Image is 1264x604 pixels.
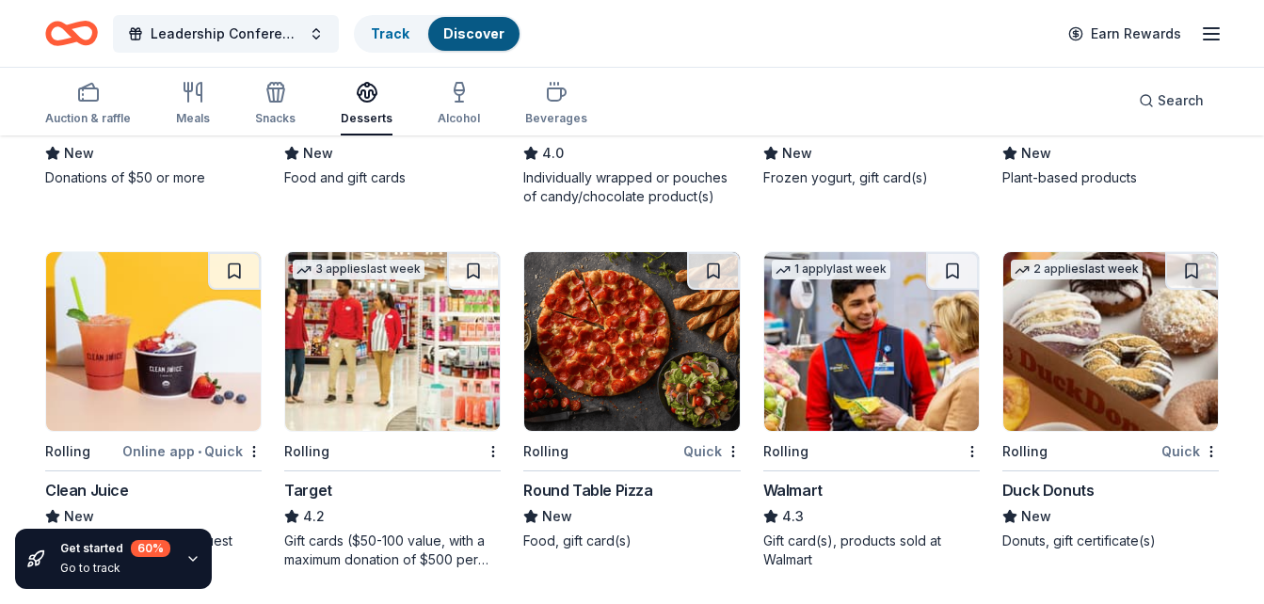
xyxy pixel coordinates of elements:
div: Plant-based products [1002,168,1219,187]
span: New [64,505,94,528]
div: Frozen yogurt, gift card(s) [763,168,980,187]
button: Snacks [255,73,296,135]
button: Search [1124,82,1219,119]
button: Leadership Conference [113,15,339,53]
div: Auction & raffle [45,111,131,126]
div: 60 % [131,540,170,557]
a: Image for Walmart1 applylast weekRollingWalmart4.3Gift card(s), products sold at Walmart [763,251,980,569]
span: 4.3 [782,505,804,528]
div: Go to track [60,561,170,576]
button: TrackDiscover [354,15,521,53]
div: Duck Donuts [1002,479,1095,501]
span: 4.2 [303,505,325,528]
div: Round Table Pizza [523,479,652,501]
button: Alcohol [438,73,480,135]
div: Meals [176,111,210,126]
div: Rolling [284,440,329,463]
div: Target [284,479,332,501]
div: Desserts [341,111,392,126]
a: Image for Clean JuiceRollingOnline app•QuickClean JuiceNewDonation depends on request [45,251,262,550]
img: Image for Clean Juice [46,252,261,431]
div: Gift card(s), products sold at Walmart [763,532,980,569]
button: Desserts [341,73,392,135]
div: Alcohol [438,111,480,126]
div: Rolling [523,440,568,463]
span: New [64,142,94,165]
span: Search [1158,89,1204,112]
a: Track [371,25,409,41]
div: Food, gift card(s) [523,532,740,550]
a: Earn Rewards [1057,17,1192,51]
div: Donations of $50 or more [45,168,262,187]
div: Clean Juice [45,479,129,501]
div: Rolling [45,440,90,463]
span: 4.0 [542,142,564,165]
div: Individually wrapped or pouches of candy/chocolate product(s) [523,168,740,206]
div: 2 applies last week [1011,260,1143,279]
button: Auction & raffle [45,73,131,135]
img: Image for Round Table Pizza [524,252,739,431]
span: New [782,142,812,165]
div: Donuts, gift certificate(s) [1002,532,1219,550]
span: New [1021,142,1051,165]
div: Snacks [255,111,296,126]
div: Rolling [1002,440,1048,463]
div: Quick [683,439,741,463]
img: Image for Walmart [764,252,979,431]
a: Image for Duck Donuts2 applieslast weekRollingQuickDuck DonutsNewDonuts, gift certificate(s) [1002,251,1219,550]
div: Walmart [763,479,823,501]
img: Image for Target [285,252,500,431]
span: • [198,444,201,459]
div: Gift cards ($50-100 value, with a maximum donation of $500 per year) [284,532,501,569]
img: Image for Duck Donuts [1003,252,1218,431]
a: Image for Target3 applieslast weekRollingTarget4.2Gift cards ($50-100 value, with a maximum donat... [284,251,501,569]
span: New [1021,505,1051,528]
div: 1 apply last week [772,260,890,279]
button: Beverages [525,73,587,135]
div: Beverages [525,111,587,126]
button: Meals [176,73,210,135]
a: Discover [443,25,504,41]
div: Get started [60,540,170,557]
div: Rolling [763,440,808,463]
span: Leadership Conference [151,23,301,45]
span: New [303,142,333,165]
span: New [542,505,572,528]
div: Quick [1161,439,1219,463]
a: Home [45,11,98,56]
a: Image for Round Table PizzaRollingQuickRound Table PizzaNewFood, gift card(s) [523,251,740,550]
div: Online app Quick [122,439,262,463]
div: 3 applies last week [293,260,424,279]
div: Food and gift cards [284,168,501,187]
